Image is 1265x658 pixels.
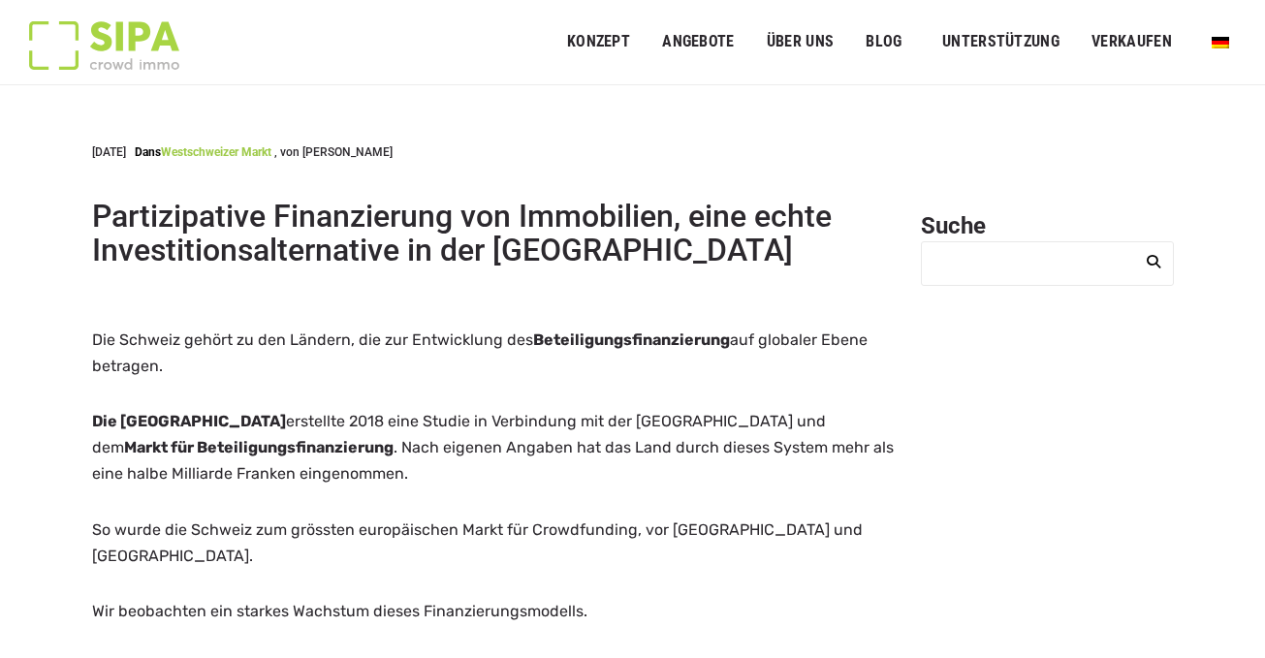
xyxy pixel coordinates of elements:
a: Konzept [554,20,643,64]
p: Wir beobachten ein starkes Wachstum dieses Finanzierungsmodells. [92,598,898,624]
span: , von [PERSON_NAME] [274,145,393,159]
strong: Die [GEOGRAPHIC_DATA] [92,412,286,430]
img: Logo [29,21,179,70]
strong: Beteiligungsfinanzierung [533,330,730,349]
p: So wurde die Schweiz zum grössten europäischen Markt für Crowdfunding, vor [GEOGRAPHIC_DATA] und ... [92,517,898,569]
p: erstellte 2018 eine Studie in Verbindung mit der [GEOGRAPHIC_DATA] und dem . Nach eigenen Angaben... [92,408,898,487]
strong: Markt für Beteiligungsfinanzierung [124,438,394,456]
img: Deutsch [1212,37,1229,48]
h2: Suche [921,211,1174,241]
nav: Primäres Menü [567,17,1236,66]
p: Die Schweiz gehört zu den Ländern, die zur Entwicklung des auf globaler Ebene betragen. [92,327,898,379]
div: [DATE] [92,143,393,161]
span: Dans [135,145,161,159]
a: Verkaufen [1079,20,1185,64]
a: ÜBER UNS [754,20,847,64]
a: Blog [853,20,915,64]
a: Angebote [649,20,747,64]
a: Unterstützung [930,20,1072,64]
a: Wechseln zu [1199,23,1242,60]
h1: Partizipative Finanzierung von Immobilien, eine echte Investitionsalternative in der [GEOGRAPHIC_... [92,200,898,267]
a: Westschweizer Markt [161,145,271,159]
